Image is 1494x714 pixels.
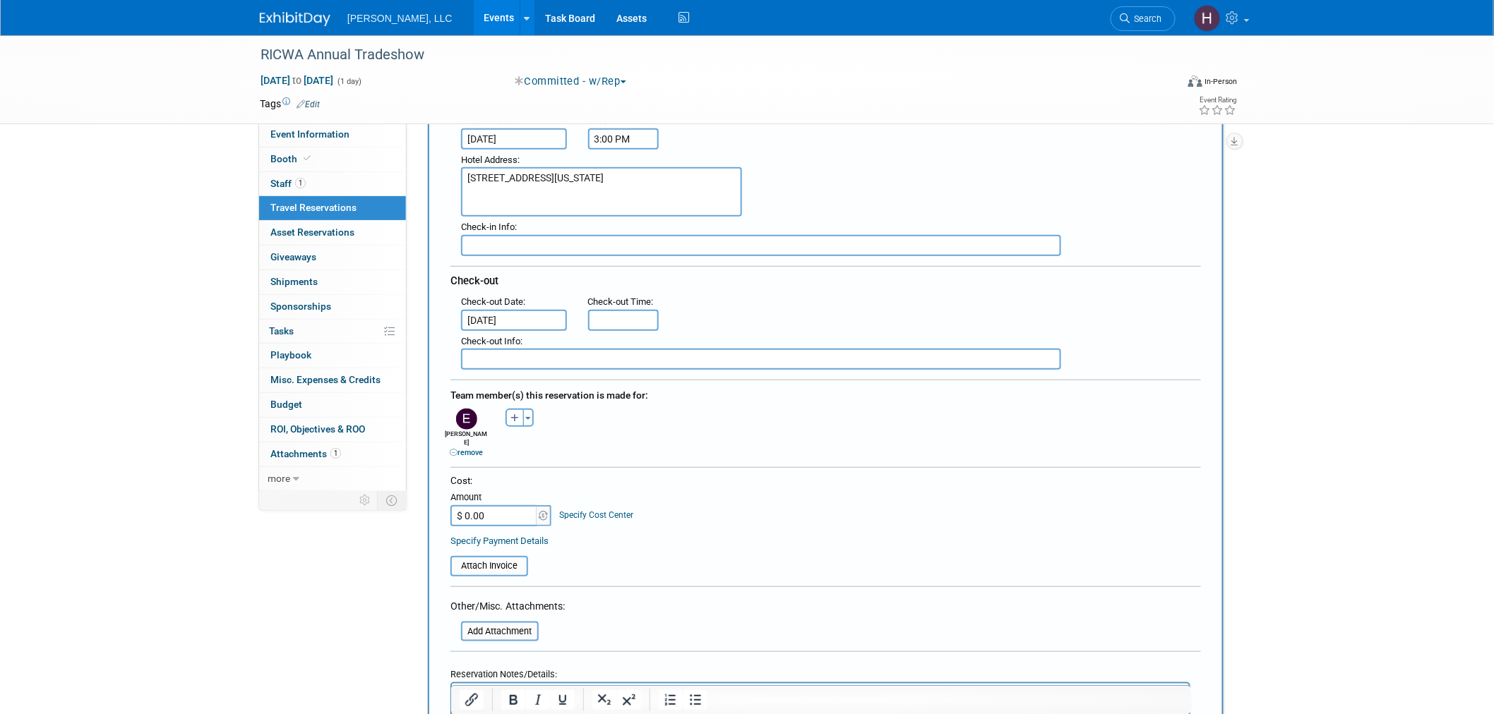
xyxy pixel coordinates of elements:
[1130,13,1162,24] span: Search
[450,535,549,546] a: Specify Payment Details
[269,325,294,337] span: Tasks
[270,448,341,459] span: Attachments
[1092,73,1238,95] div: Event Format
[330,448,341,459] span: 1
[456,409,477,430] img: E.jpg
[616,690,640,710] button: Superscript
[270,301,331,312] span: Sponsorships
[461,155,520,165] small: :
[550,690,574,710] button: Underline
[259,270,406,294] a: Shipments
[450,382,1201,405] div: Team member(s) this reservation is made for:
[461,296,523,307] span: Check-out Date
[461,336,522,346] small: :
[560,510,634,520] a: Specify Cost Center
[259,123,406,147] a: Event Information
[295,178,306,188] span: 1
[270,374,381,385] span: Misc. Expenses & Credits
[270,153,313,164] span: Booth
[270,276,318,287] span: Shipments
[461,115,518,126] span: Check-in Date
[501,690,525,710] button: Bold
[259,442,406,466] a: Attachments1
[1194,5,1221,32] img: Hannah Mulholland
[259,246,406,270] a: Giveaways
[443,430,489,459] div: [PERSON_NAME]
[8,6,730,20] body: Rich Text Area. Press ALT-0 for help.
[259,393,406,417] a: Budget
[353,491,378,509] td: Personalize Event Tab Strip
[450,662,1190,682] div: Reservation Notes/Details:
[450,599,565,617] div: Other/Misc. Attachments:
[270,251,316,262] span: Giveaways
[450,448,483,457] a: remove
[683,690,707,710] button: Bullet list
[297,99,320,109] a: Edit
[1199,97,1237,104] div: Event Rating
[259,320,406,344] a: Tasks
[270,349,311,361] span: Playbook
[270,128,349,140] span: Event Information
[526,690,550,710] button: Italic
[260,74,334,87] span: [DATE] [DATE]
[259,368,406,392] a: Misc. Expenses & Credits
[259,344,406,368] a: Playbook
[260,97,320,111] td: Tags
[588,115,646,126] span: Check-in Time
[1205,76,1238,87] div: In-Person
[461,222,517,232] small: :
[450,474,1201,488] div: Cost:
[450,491,553,505] div: Amount
[461,115,520,126] small: :
[259,196,406,220] a: Travel Reservations
[259,172,406,196] a: Staff1
[461,222,515,232] span: Check-in Info
[510,74,632,89] button: Committed - w/Rep
[268,473,290,484] span: more
[259,147,406,171] a: Booth
[270,399,302,410] span: Budget
[260,12,330,26] img: ExhibitDay
[461,336,520,346] span: Check-out Info
[658,690,682,710] button: Numbered list
[460,690,484,710] button: Insert/edit link
[270,423,365,435] span: ROI, Objectives & ROO
[259,221,406,245] a: Asset Reservations
[270,226,354,238] span: Asset Reservations
[347,13,453,24] span: [PERSON_NAME], LLC
[461,296,525,307] small: :
[290,75,304,86] span: to
[336,77,361,86] span: (1 day)
[461,155,518,165] span: Hotel Address
[270,202,357,213] span: Travel Reservations
[270,178,306,189] span: Staff
[259,467,406,491] a: more
[304,155,311,162] i: Booth reservation complete
[1111,6,1176,31] a: Search
[259,418,406,442] a: ROI, Objectives & ROO
[256,42,1154,68] div: RICWA Annual Tradeshow
[588,115,648,126] small: :
[592,690,616,710] button: Subscript
[588,296,652,307] span: Check-out Time
[259,295,406,319] a: Sponsorships
[450,274,498,287] span: Check-out
[378,491,407,509] td: Toggle Event Tabs
[1188,75,1202,87] img: Format-Inperson.png
[588,296,654,307] small: :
